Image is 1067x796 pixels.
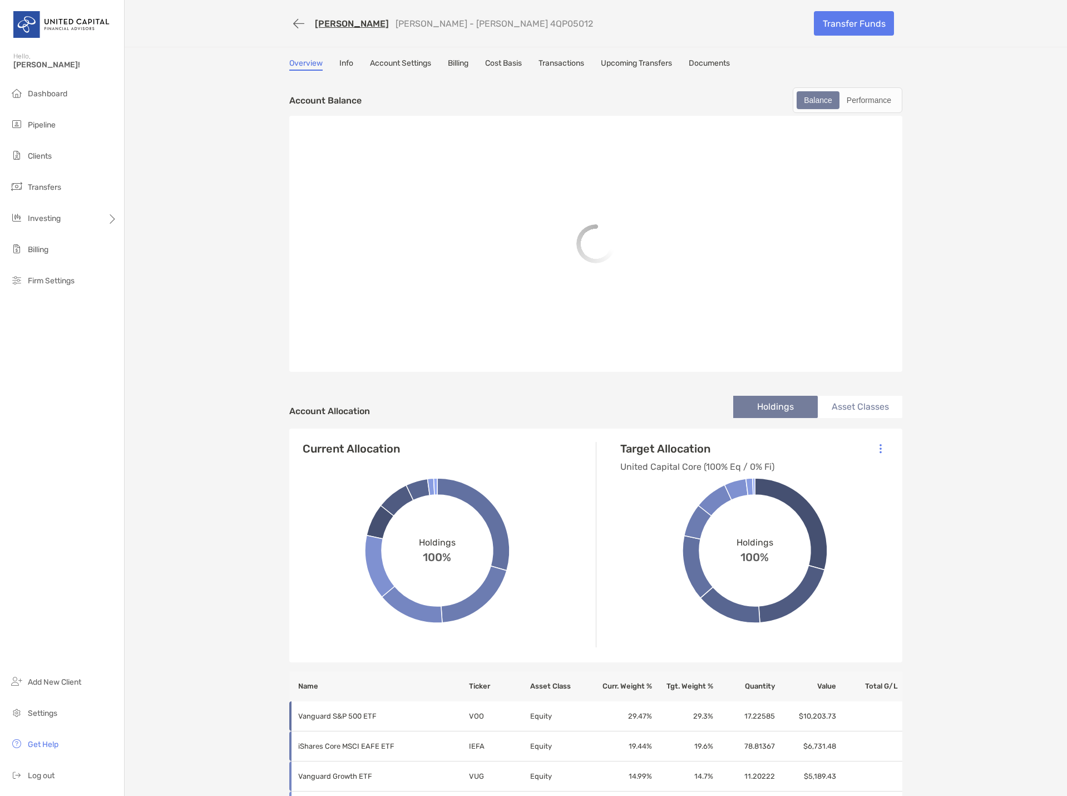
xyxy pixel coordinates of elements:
td: $6,731.48 [775,731,837,761]
td: VUG [468,761,530,792]
p: Vanguard Growth ETF [298,769,454,783]
span: 100% [423,548,451,564]
p: iShares Core MSCI EAFE ETF [298,739,454,753]
div: Balance [798,92,838,108]
th: Ticker [468,671,530,701]
img: transfers icon [10,180,23,193]
img: logout icon [10,768,23,782]
img: billing icon [10,242,23,255]
span: Transfers [28,183,61,192]
img: get-help icon [10,737,23,750]
img: United Capital Logo [13,4,111,45]
td: Equity [530,761,591,792]
span: Clients [28,151,52,161]
span: Log out [28,771,55,780]
img: pipeline icon [10,117,23,131]
td: 19.44 % [591,731,652,761]
td: Equity [530,701,591,731]
span: 100% [740,548,769,564]
img: Icon List Menu [880,444,882,454]
h4: Account Allocation [289,406,370,416]
th: Name [289,671,468,701]
th: Asset Class [530,671,591,701]
p: Vanguard S&P 500 ETF [298,709,454,723]
a: Billing [448,58,468,71]
img: firm-settings icon [10,273,23,287]
a: Transfer Funds [814,11,894,36]
p: United Capital Core (100% Eq / 0% Fi) [620,460,774,474]
img: add_new_client icon [10,675,23,688]
img: investing icon [10,211,23,224]
span: Settings [28,709,57,718]
span: Investing [28,214,61,223]
li: Holdings [733,396,818,418]
span: Holdings [419,537,456,548]
th: Curr. Weight % [591,671,652,701]
img: settings icon [10,706,23,719]
span: Pipeline [28,120,56,130]
td: IEFA [468,731,530,761]
td: 17.22585 [714,701,775,731]
img: dashboard icon [10,86,23,100]
img: clients icon [10,149,23,162]
a: Transactions [539,58,584,71]
a: Documents [689,58,730,71]
a: Upcoming Transfers [601,58,672,71]
p: Account Balance [289,94,362,107]
td: 29.47 % [591,701,652,731]
th: Quantity [714,671,775,701]
h4: Target Allocation [620,442,774,455]
a: Overview [289,58,323,71]
td: 14.99 % [591,761,652,792]
td: 19.6 % [653,731,714,761]
td: 14.7 % [653,761,714,792]
a: Account Settings [370,58,431,71]
span: Get Help [28,740,58,749]
span: Dashboard [28,89,67,99]
th: Value [775,671,837,701]
h4: Current Allocation [303,442,400,455]
a: Info [339,58,353,71]
span: Firm Settings [28,276,75,286]
td: 11.20222 [714,761,775,792]
a: Cost Basis [485,58,522,71]
td: VOO [468,701,530,731]
div: Performance [841,92,897,108]
td: $10,203.73 [775,701,837,731]
td: Equity [530,731,591,761]
td: 78.81367 [714,731,775,761]
span: Billing [28,245,48,254]
td: $5,189.43 [775,761,837,792]
a: [PERSON_NAME] [315,18,389,29]
span: [PERSON_NAME]! [13,60,117,70]
div: segmented control [793,87,902,113]
td: 29.3 % [653,701,714,731]
span: Holdings [737,537,773,548]
p: [PERSON_NAME] - [PERSON_NAME] 4QP05012 [396,18,593,29]
th: Tgt. Weight % [653,671,714,701]
th: Total G/L [837,671,902,701]
li: Asset Classes [818,396,902,418]
span: Add New Client [28,677,81,687]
